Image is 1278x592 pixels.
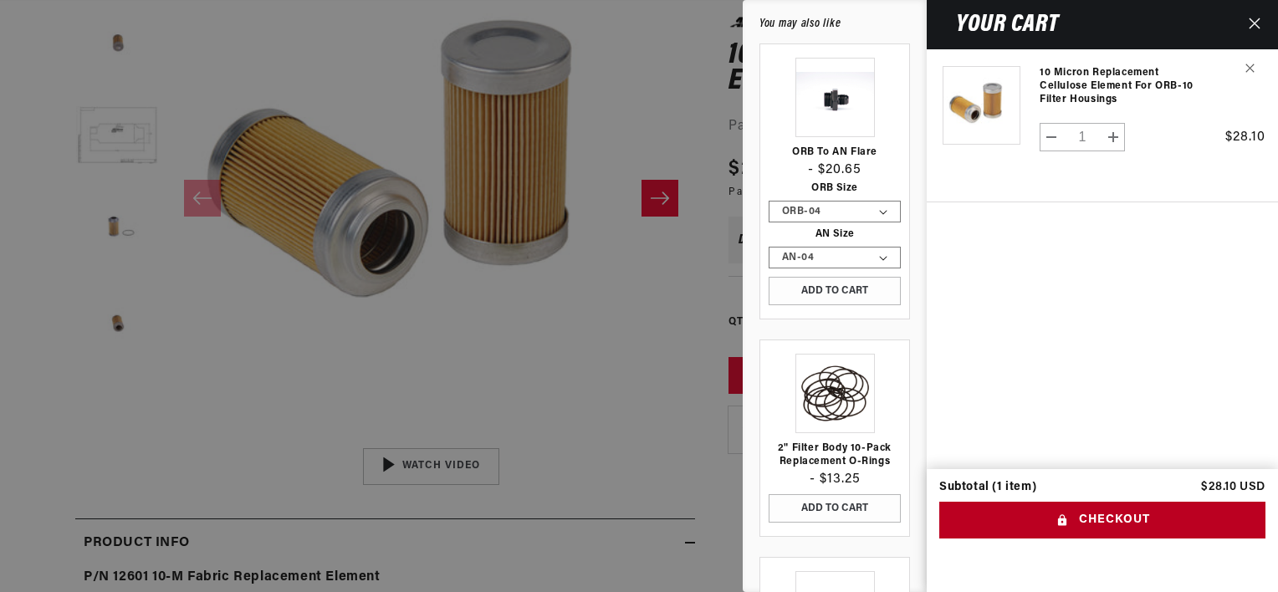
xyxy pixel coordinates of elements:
input: Quantity for 10 Micron Replacement Cellulose Element for ORB-10 Filter Housings [1063,123,1102,151]
p: $28.10 USD [1201,482,1265,493]
iframe: PayPal-paypal [939,538,1265,575]
span: $28.10 [1225,130,1265,144]
div: Subtotal (1 item) [939,482,1036,493]
a: 10 Micron Replacement Cellulose Element for ORB-10 Filter Housings [1040,66,1206,106]
h2: Your cart [939,14,1058,35]
button: Remove 10 Micron Replacement Cellulose Element for ORB-10 Filter Housings [1235,54,1265,83]
button: Checkout [939,502,1265,539]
